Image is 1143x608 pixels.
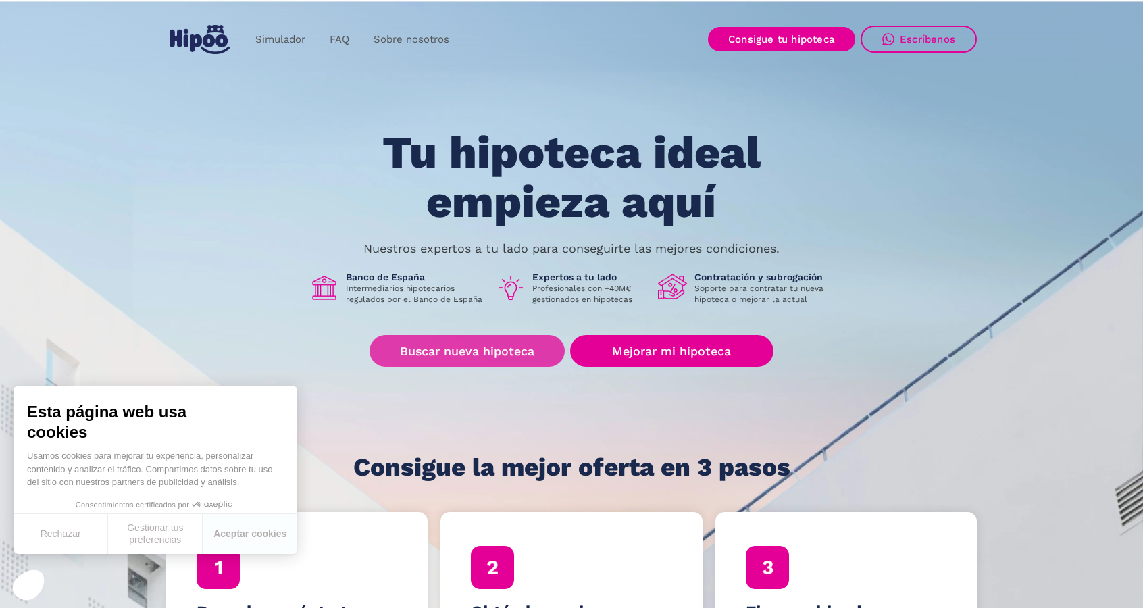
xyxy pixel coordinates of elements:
[532,271,647,283] h1: Expertos a tu lado
[861,26,977,53] a: Escríbenos
[317,26,361,53] a: FAQ
[243,26,317,53] a: Simulador
[570,335,773,367] a: Mejorar mi hipoteca
[346,283,485,305] p: Intermediarios hipotecarios regulados por el Banco de España
[315,128,828,226] h1: Tu hipoteca ideal empieza aquí
[694,271,834,283] h1: Contratación y subrogación
[346,271,485,283] h1: Banco de España
[708,27,855,51] a: Consigue tu hipoteca
[363,243,780,254] p: Nuestros expertos a tu lado para conseguirte las mejores condiciones.
[900,33,955,45] div: Escríbenos
[694,283,834,305] p: Soporte para contratar tu nueva hipoteca o mejorar la actual
[166,20,232,59] a: home
[532,283,647,305] p: Profesionales con +40M€ gestionados en hipotecas
[361,26,461,53] a: Sobre nosotros
[353,454,790,481] h1: Consigue la mejor oferta en 3 pasos
[370,335,565,367] a: Buscar nueva hipoteca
